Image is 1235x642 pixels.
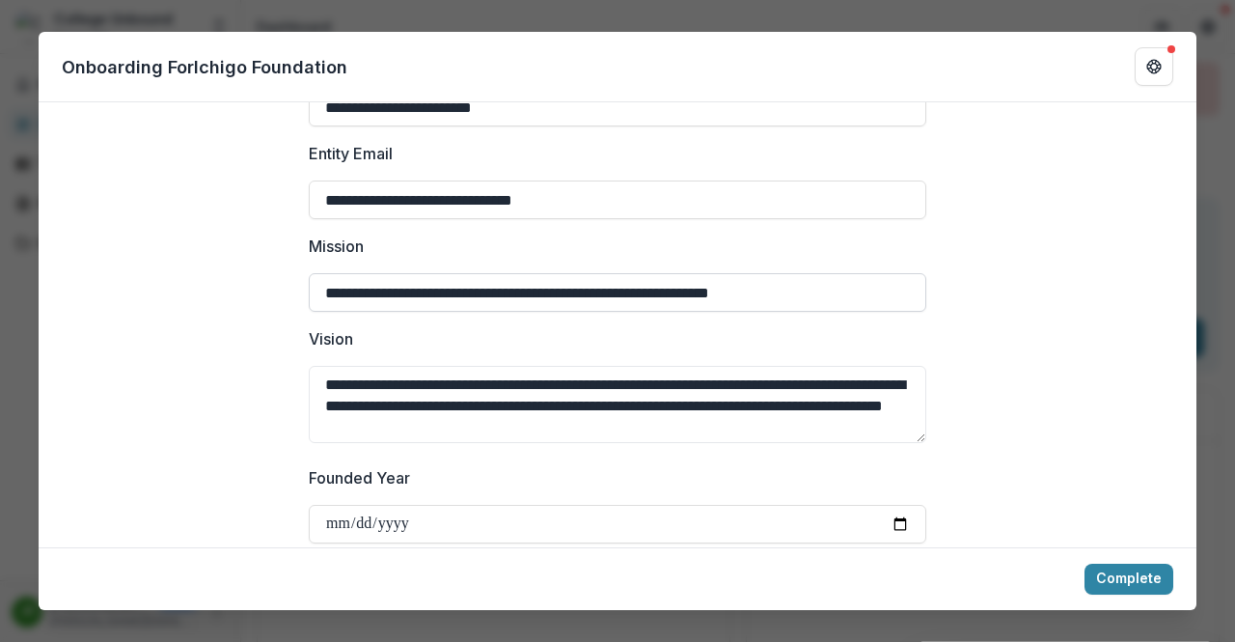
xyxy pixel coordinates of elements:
p: Vision [309,327,353,350]
p: Entity Email [309,142,393,165]
button: Complete [1084,564,1173,595]
p: Founded Year [309,466,410,489]
p: Onboarding For Ichigo Foundation [62,54,347,80]
p: Mission [309,235,364,258]
button: Get Help [1135,47,1173,86]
